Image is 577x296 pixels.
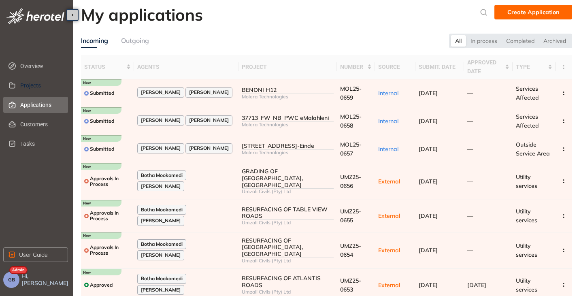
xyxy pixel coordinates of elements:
[340,85,362,101] span: MOL25-0659
[81,36,108,46] div: Incoming
[466,35,502,47] div: In process
[516,277,537,293] span: Utility services
[3,247,68,262] button: User Guide
[513,55,556,79] th: type
[20,58,62,74] span: Overview
[419,145,438,153] span: [DATE]
[242,87,333,94] div: BENONI H12
[378,145,398,153] span: Internal
[6,8,64,24] img: logo
[451,35,466,47] div: All
[8,277,15,283] span: GB
[134,55,239,79] th: agents
[242,94,333,100] div: Molera Technologies
[516,208,537,224] span: Utility services
[189,145,229,151] span: [PERSON_NAME]
[378,117,398,125] span: Internal
[419,247,438,254] span: [DATE]
[467,117,473,125] span: —
[141,252,181,258] span: [PERSON_NAME]
[242,168,333,188] div: GRADING OF [GEOGRAPHIC_DATA], [GEOGRAPHIC_DATA]
[242,289,333,295] div: Umzali Civils (Pty) Ltd
[378,212,400,219] span: External
[242,220,333,226] div: Umzali Civils (Pty) Ltd
[242,115,333,121] div: 37713_FW_NB_PWC eMalahleni
[415,55,464,79] th: submit. date
[141,241,183,247] span: Botha Mookamedi
[3,272,19,288] button: GB
[340,242,361,258] span: UMZ25-0654
[337,55,375,79] th: number
[189,89,229,95] span: [PERSON_NAME]
[516,62,546,71] span: type
[20,77,62,94] span: Projects
[20,97,62,113] span: Applications
[378,178,400,185] span: External
[90,118,114,124] span: Submitted
[419,89,438,97] span: [DATE]
[467,89,473,97] span: —
[90,176,131,187] span: Approvals In Process
[20,116,62,132] span: Customers
[340,277,361,293] span: UMZ25-0653
[141,183,181,189] span: [PERSON_NAME]
[467,212,473,219] span: —
[375,55,415,79] th: source
[242,143,333,149] div: [STREET_ADDRESS]-Einde
[81,5,203,24] h2: My applications
[242,237,333,258] div: RESURFACING OF [GEOGRAPHIC_DATA], [GEOGRAPHIC_DATA]
[141,287,181,293] span: [PERSON_NAME]
[189,117,229,123] span: [PERSON_NAME]
[90,90,114,96] span: Submitted
[242,275,333,289] div: RESURFACING OF ATLANTIS ROADS
[378,281,400,289] span: External
[467,247,473,254] span: —
[84,62,125,71] span: status
[502,35,539,47] div: Completed
[494,5,572,19] button: Create Application
[340,173,361,190] span: UMZ25-0656
[19,250,48,259] span: User Guide
[141,89,181,95] span: [PERSON_NAME]
[90,282,113,288] span: Approved
[516,141,550,157] span: Outside Service Area
[141,207,183,213] span: Botha Mookamedi
[516,242,537,258] span: Utility services
[141,117,181,123] span: [PERSON_NAME]
[467,145,473,153] span: —
[141,145,181,151] span: [PERSON_NAME]
[340,208,361,224] span: UMZ25-0655
[81,55,134,79] th: status
[419,281,438,289] span: [DATE]
[467,281,486,289] span: [DATE]
[378,89,398,97] span: Internal
[419,212,438,219] span: [DATE]
[141,218,181,224] span: [PERSON_NAME]
[340,62,366,71] span: number
[507,8,559,17] span: Create Application
[242,258,333,264] div: Umzali Civils (Pty) Ltd
[242,189,333,194] div: Umzali Civils (Pty) Ltd
[467,58,503,76] span: approved date
[464,55,513,79] th: approved date
[378,247,400,254] span: External
[516,113,539,129] span: Services Affected
[242,150,333,155] div: Molera Technologies
[539,35,571,47] div: Archived
[516,85,539,101] span: Services Affected
[90,210,131,222] span: Approvals In Process
[419,178,438,185] span: [DATE]
[467,178,473,185] span: —
[340,141,362,157] span: MOL25-0657
[516,173,537,190] span: Utility services
[242,206,333,220] div: RESURFACING OF TABLE VIEW ROADS
[90,146,114,152] span: Submitted
[21,273,70,287] span: Hi, [PERSON_NAME]
[20,136,62,152] span: Tasks
[242,122,333,128] div: Molera Technologies
[238,55,336,79] th: project
[90,245,131,256] span: Approvals In Process
[340,113,362,129] span: MOL25-0658
[121,36,149,46] div: Outgoing
[141,276,183,281] span: Botha Mookamedi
